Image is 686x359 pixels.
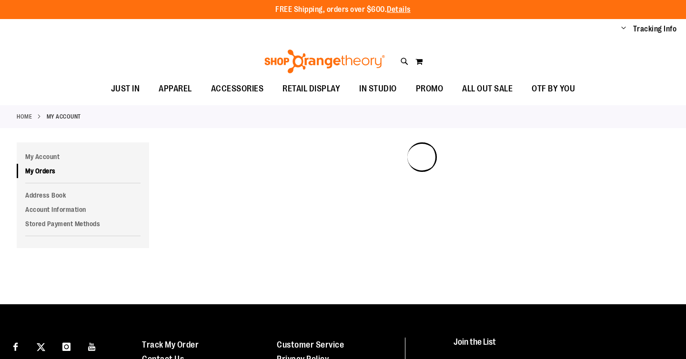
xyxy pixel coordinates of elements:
a: Account Information [17,202,149,217]
span: OTF BY YOU [532,78,575,100]
span: PROMO [416,78,444,100]
a: Details [387,5,411,14]
strong: My Account [47,112,81,121]
img: Shop Orangetheory [263,50,386,73]
a: Track My Order [142,340,199,349]
span: APPAREL [159,78,192,100]
span: ALL OUT SALE [462,78,513,100]
a: Visit our X page [33,338,50,354]
a: My Account [17,150,149,164]
span: IN STUDIO [359,78,397,100]
a: Visit our Facebook page [7,338,24,354]
a: Tracking Info [633,24,677,34]
a: Home [17,112,32,121]
a: My Orders [17,164,149,178]
a: Stored Payment Methods [17,217,149,231]
img: Twitter [37,343,45,351]
a: Visit our Youtube page [84,338,101,354]
a: Address Book [17,188,149,202]
a: Customer Service [277,340,344,349]
button: Account menu [621,24,626,34]
span: JUST IN [111,78,140,100]
span: ACCESSORIES [211,78,264,100]
p: FREE Shipping, orders over $600. [275,4,411,15]
h4: Join the List [454,338,668,355]
a: Visit our Instagram page [58,338,75,354]
span: RETAIL DISPLAY [282,78,340,100]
